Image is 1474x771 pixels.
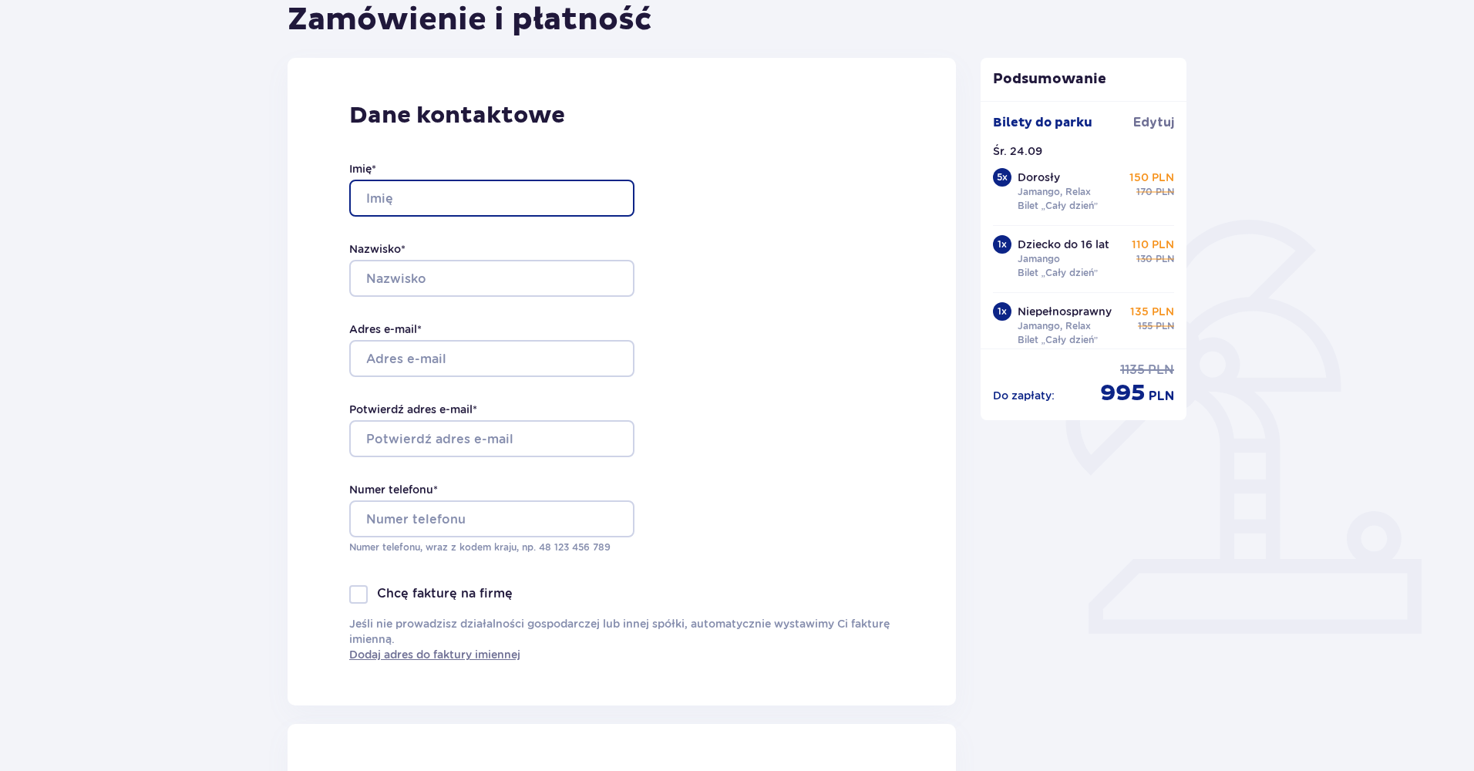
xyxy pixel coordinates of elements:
[288,1,652,39] h1: Zamówienie i płatność
[1156,319,1174,333] p: PLN
[1018,252,1060,266] p: Jamango
[349,241,406,257] label: Nazwisko *
[993,114,1092,131] p: Bilety do parku
[349,322,422,337] label: Adres e-mail *
[1018,333,1099,347] p: Bilet „Cały dzień”
[1018,185,1091,199] p: Jamango, Relax
[349,482,438,497] label: Numer telefonu *
[1018,319,1091,333] p: Jamango, Relax
[993,143,1042,159] p: Śr. 24.09
[1018,237,1109,252] p: Dziecko do 16 lat
[1018,199,1099,213] p: Bilet „Cały dzień”
[349,500,634,537] input: Numer telefonu
[993,302,1011,321] div: 1 x
[349,402,477,417] label: Potwierdź adres e-mail *
[349,420,634,457] input: Potwierdź adres e-mail
[349,161,376,177] label: Imię *
[981,70,1187,89] p: Podsumowanie
[349,180,634,217] input: Imię
[1018,304,1112,319] p: Niepełnosprawny
[377,585,513,602] p: Chcę fakturę na firmę
[1130,304,1174,319] p: 135 PLN
[349,616,894,662] p: Jeśli nie prowadzisz działalności gospodarczej lub innej spółki, automatycznie wystawimy Ci faktu...
[349,647,520,662] a: Dodaj adres do faktury imiennej
[1132,237,1174,252] p: 110 PLN
[1156,252,1174,266] p: PLN
[1018,266,1099,280] p: Bilet „Cały dzień”
[1120,362,1145,379] p: 1135
[1133,114,1174,131] a: Edytuj
[349,260,634,297] input: Nazwisko
[349,101,894,130] p: Dane kontaktowe
[1156,185,1174,199] p: PLN
[1138,319,1153,333] p: 155
[1149,388,1174,405] p: PLN
[1100,379,1146,408] p: 995
[993,388,1055,403] p: Do zapłaty :
[349,540,634,554] p: Numer telefonu, wraz z kodem kraju, np. 48 ​123 ​456 ​789
[1129,170,1174,185] p: 150 PLN
[993,168,1011,187] div: 5 x
[1136,252,1153,266] p: 130
[1136,185,1153,199] p: 170
[1018,170,1060,185] p: Dorosły
[1148,362,1174,379] p: PLN
[993,235,1011,254] div: 1 x
[349,340,634,377] input: Adres e-mail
